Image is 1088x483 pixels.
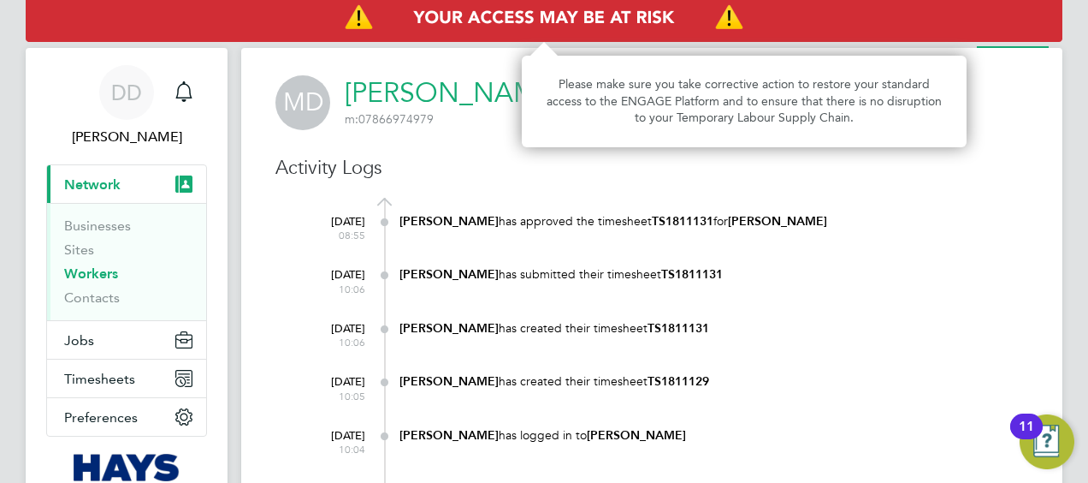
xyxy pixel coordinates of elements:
[399,373,1028,390] div: has created their timesheet
[345,111,434,127] span: 07866974979
[64,265,118,282] a: Workers
[1020,414,1074,469] button: Open Resource Center, 11 new notifications
[399,374,499,389] b: [PERSON_NAME]
[522,56,967,147] div: Access At Risk
[297,206,365,242] div: [DATE]
[399,267,499,282] b: [PERSON_NAME]
[1019,426,1034,449] div: 11
[297,313,365,349] div: [DATE]
[64,332,94,349] span: Jobs
[661,267,723,282] b: TS1811131
[399,213,1028,230] div: has approved the timesheet for
[399,427,1028,444] div: has logged in to
[399,214,499,229] b: [PERSON_NAME]
[399,428,499,443] b: [PERSON_NAME]
[652,214,713,229] b: TS1811131
[297,283,365,296] span: 10:06
[46,127,207,147] span: Daniel Docherty
[74,454,180,481] img: hays-logo-retina.png
[728,214,827,229] b: [PERSON_NAME]
[399,320,1028,337] div: has created their timesheet
[587,428,686,443] b: [PERSON_NAME]
[275,75,330,130] span: MD
[345,76,560,110] a: [PERSON_NAME]
[297,390,365,403] span: 10:05
[64,371,135,387] span: Timesheets
[399,266,1028,283] div: has submitted their timesheet
[46,65,207,147] a: Go to account details
[297,367,365,402] div: [DATE]
[275,156,1028,181] h3: Activity Logs
[64,289,120,306] a: Contacts
[297,443,365,456] span: 10:04
[297,336,365,349] span: 10:06
[297,420,365,456] div: [DATE]
[64,409,138,426] span: Preferences
[647,321,709,336] b: TS1811131
[542,76,946,127] p: Please make sure you take corrective action to restore your standard access to the ENGAGE Platfor...
[64,218,131,234] a: Businesses
[399,321,499,336] b: [PERSON_NAME]
[46,454,207,481] a: Go to home page
[64,241,94,258] a: Sites
[297,229,365,242] span: 08:55
[111,81,142,104] span: DD
[64,176,121,193] span: Network
[647,374,709,389] b: TS1811129
[345,111,358,127] span: m:
[297,259,365,295] div: [DATE]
